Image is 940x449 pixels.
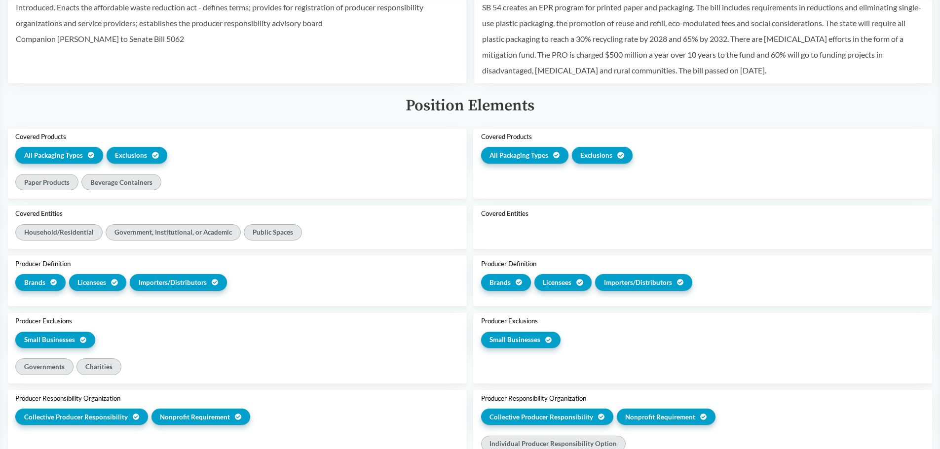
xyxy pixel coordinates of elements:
[15,317,459,325] div: Producer Exclusions
[489,150,548,160] span: All Packaging Types
[15,174,78,190] div: Paper Products
[244,224,301,241] div: Public Spaces
[106,224,240,241] div: Government, Institutional, or Academic
[625,412,695,422] span: Nonprofit Requirement
[15,394,459,402] div: Producer Responsibility Organization
[15,358,73,375] div: Governments
[481,394,925,402] div: Producer Responsibility Organization
[489,335,540,345] span: Small Businesses
[8,97,932,115] div: Position Elements
[24,335,75,345] span: Small Businesses
[481,317,925,325] div: Producer Exclusions
[8,206,932,249] button: Covered EntitiesCovered EntitiesHousehold/​ResidentialGovernment, Institutional, or AcademicPubli...
[24,277,45,287] span: Brands
[15,224,102,241] div: Household/​Residential
[8,255,932,306] button: Producer DefinitionBrandsLicenseesImporters/​DistributorsProducer DefinitionBrandsLicenseesImport...
[24,412,128,422] span: Collective Producer Responsibility
[489,277,511,287] span: Brands
[8,313,932,383] button: Producer ExclusionsSmall BusinessesProducer ExclusionsSmall BusinessesGovernmentsCharities
[15,133,459,140] div: Covered Products
[115,150,147,160] span: Exclusions
[489,412,593,422] span: Collective Producer Responsibility
[15,209,459,217] div: Covered Entities
[604,277,672,287] span: Importers/​Distributors
[580,150,612,160] span: Exclusions
[76,358,121,375] div: Charities
[481,133,925,140] div: Covered Products
[16,31,458,47] p: Companion [PERSON_NAME] to Senate Bill 5062
[15,260,459,268] div: Producer Definition
[160,412,230,422] span: Nonprofit Requirement
[77,277,106,287] span: Licensees
[481,209,925,217] div: Covered Entities
[8,129,932,199] button: Covered ProductsAll Packaging TypesExclusionsCovered ProductsAll Packaging TypesExclusionsPaper P...
[24,150,83,160] span: All Packaging Types
[139,277,207,287] span: Importers/​Distributors
[81,174,161,190] div: Beverage Containers
[481,260,925,268] div: Producer Definition
[543,277,571,287] span: Licensees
